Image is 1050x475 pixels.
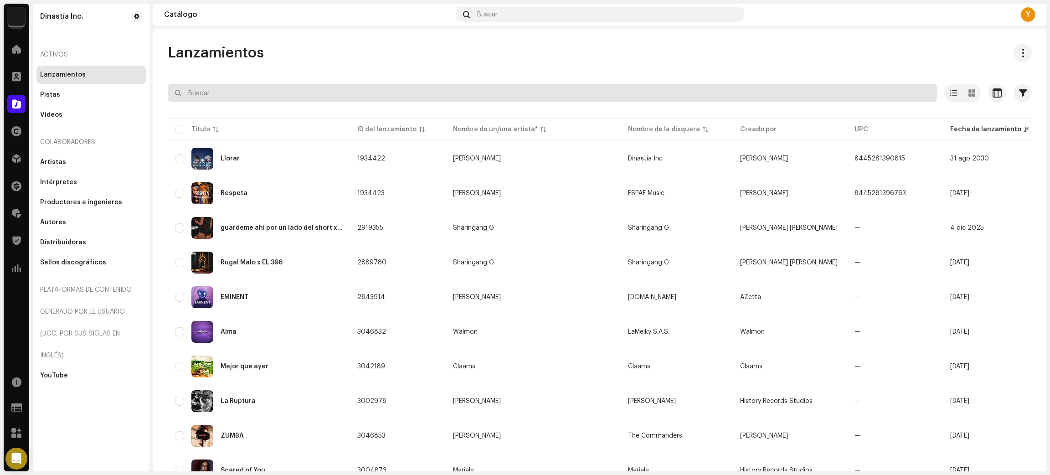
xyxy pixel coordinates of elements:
img: e80d04bb-5de9-48d0-938b-c60bcec7c7df [191,356,213,377]
div: Productores e ingenieros [40,199,122,206]
span: 2919355 [357,225,383,231]
span: Sharingang G [628,225,669,231]
span: Mariale [453,467,613,474]
div: Rugal Malo x EL 396 [221,259,283,266]
span: 24 jul 2030 [950,190,969,196]
re-m-nav-item: Productores e ingenieros [36,193,146,212]
div: Sharingang G [453,259,494,266]
span: Buscar [477,11,498,18]
div: ZUMBA [221,433,244,439]
re-a-nav-header: Activos [36,44,146,66]
span: Walmon [453,329,613,335]
div: Dinastía Inc. [40,13,83,20]
div: Scared of You [221,467,265,474]
input: Buscar [168,84,937,102]
span: Santiago Alejandro Muñoz Arroyo [740,225,838,231]
div: Catálogo [164,11,452,18]
span: — [854,433,860,439]
span: 22 oct 2025 [950,259,969,266]
span: 3002978 [357,398,386,404]
span: 3046832 [357,329,386,335]
span: History Records Studios [740,467,813,474]
span: 2889780 [357,259,386,266]
span: Lanzamientos [168,44,264,62]
div: Fecha de lanzamiento [950,125,1021,134]
div: Sharingang G [453,225,494,231]
img: d8b4e9c2-c620-484f-93c7-4a1f816aa9a8 [191,217,213,239]
span: 9 oct 2025 [950,467,969,474]
div: Walmon [453,329,478,335]
img: 738627c3-6331-4fba-9ed4-a2cacf0b0188 [191,390,213,412]
span: — [854,294,860,300]
span: — [854,398,860,404]
re-m-nav-item: Lanzamientos [36,66,146,84]
re-a-nav-header: Colaboradores [36,131,146,153]
span: — [854,259,860,266]
span: The Commanders [628,433,682,439]
re-m-nav-item: Distribuidoras [36,233,146,252]
div: [PERSON_NAME] [453,294,501,300]
div: Distribuidoras [40,239,86,246]
span: 16 oct 2025 [950,363,969,370]
span: 1934422 [357,155,385,162]
span: Claams [740,363,762,370]
div: Mariale [453,467,474,474]
span: Sharingang G [453,259,613,266]
span: 2843914 [357,294,385,300]
span: Walmon [740,329,765,335]
span: Estrella Villavicencio [740,190,788,196]
span: Hanner Boy [453,398,613,404]
div: Open Intercom Messenger [5,448,27,470]
img: 8b809061-a9c4-4a50-87b2-cf009b65ce56 [191,148,213,170]
span: History Records Studios [740,398,813,404]
span: 31 ago 2030 [950,155,989,162]
span: Tayler [453,433,613,439]
div: Autores [40,219,66,226]
span: Estrella Villavicencio [740,155,788,162]
div: guardeme ahi por un lado del short x El 396 [221,225,343,231]
span: 18 oct 2025 [950,329,969,335]
div: [PERSON_NAME] [453,433,501,439]
span: LaMeiky S.A.S. [628,329,669,335]
span: 8445281390815 [854,155,905,162]
span: Santiago Alejandro Muñoz Arroyo [740,259,838,266]
re-m-nav-item: YouTube [36,367,146,385]
div: La Ruptura [221,398,256,404]
img: 9db7479b-a0ed-4693-ba83-e25935c80684 [191,425,213,447]
re-m-nav-item: Sellos discográficos [36,253,146,272]
span: Sharingang G [453,225,613,231]
span: — [854,363,860,370]
div: Llorar [221,155,240,162]
span: Mariale [628,467,649,474]
img: 48257be4-38e1-423f-bf03-81300282f8d9 [7,7,26,26]
span: 10 oct 2025 [950,433,969,439]
span: Estrella Os [453,155,613,162]
div: [PERSON_NAME] [453,398,501,404]
span: — [854,225,860,231]
re-m-nav-item: Pistas [36,86,146,104]
div: [PERSON_NAME] [453,190,501,196]
span: Claams [628,363,650,370]
span: 3046853 [357,433,386,439]
span: Dinastia Inc [628,155,663,162]
div: [PERSON_NAME] [453,155,501,162]
div: Nombre de la disquera [628,125,700,134]
img: 916355b2-466a-4c59-a407-3d8e58b0f811 [191,286,213,308]
div: Mejor que ayer [221,363,268,370]
span: 3004873 [357,467,386,474]
div: Pistas [40,91,60,98]
div: EMINENT [221,294,248,300]
span: — [854,467,860,474]
span: 19 oct 2025 [950,294,969,300]
span: 4 dic 2025 [950,225,984,231]
div: ID del lanzamiento [357,125,417,134]
span: 1934423 [357,190,385,196]
img: 1e8e0197-fbfb-4de0-9077-e2a25cf9baa8 [191,321,213,343]
div: Lanzamientos [40,71,86,78]
span: — [854,329,860,335]
div: Videos [40,111,62,119]
div: Artistas [40,159,66,166]
div: Sellos discográficos [40,259,106,266]
span: Estrella Os [453,190,613,196]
